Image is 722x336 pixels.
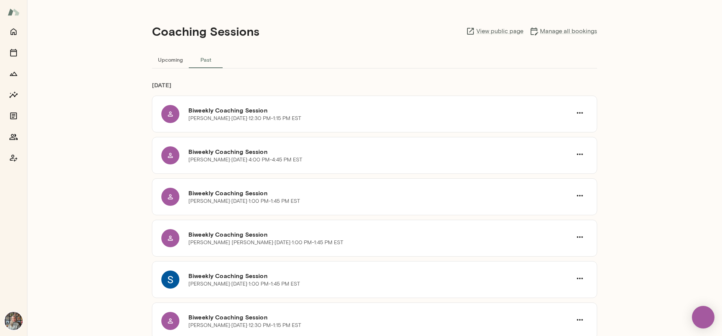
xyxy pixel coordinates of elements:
[6,87,21,102] button: Insights
[188,239,343,246] p: [PERSON_NAME] [PERSON_NAME] · [DATE] · 1:00 PM-1:45 PM EST
[152,50,597,68] div: basic tabs example
[5,312,23,330] img: Tricia Maggio
[152,81,597,96] h6: [DATE]
[189,50,223,68] button: Past
[6,108,21,123] button: Documents
[188,156,302,164] p: [PERSON_NAME] · [DATE] · 4:00 PM-4:45 PM EST
[152,50,189,68] button: Upcoming
[8,5,20,19] img: Mento
[6,151,21,166] button: Coach app
[6,66,21,81] button: Growth Plan
[188,280,300,288] p: [PERSON_NAME] · [DATE] · 1:00 PM-1:45 PM EST
[6,45,21,60] button: Sessions
[152,24,259,38] h4: Coaching Sessions
[188,313,572,322] h6: Biweekly Coaching Session
[188,230,572,239] h6: Biweekly Coaching Session
[188,271,572,280] h6: Biweekly Coaching Session
[188,106,572,115] h6: Biweekly Coaching Session
[188,198,300,205] p: [PERSON_NAME] · [DATE] · 1:00 PM-1:45 PM EST
[6,129,21,144] button: Members
[188,147,572,156] h6: Biweekly Coaching Session
[529,27,597,36] a: Manage all bookings
[188,115,301,122] p: [PERSON_NAME] · [DATE] · 12:30 PM-1:15 PM EST
[6,24,21,39] button: Home
[188,189,572,198] h6: Biweekly Coaching Session
[466,27,523,36] a: View public page
[188,322,301,329] p: [PERSON_NAME] · [DATE] · 12:30 PM-1:15 PM EST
